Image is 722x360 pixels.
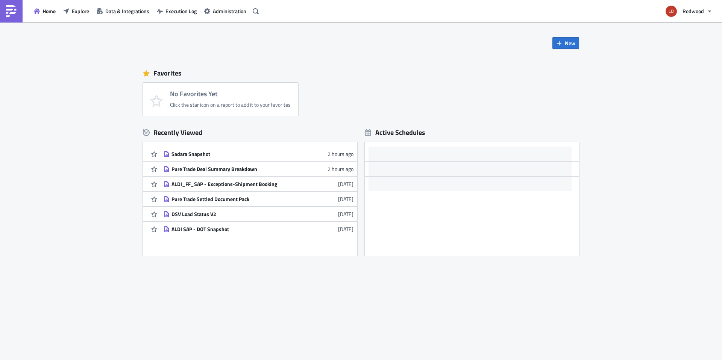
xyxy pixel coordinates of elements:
button: Data & Integrations [93,5,153,17]
time: 2025-10-03T09:14:16Z [338,210,353,218]
span: Execution Log [165,7,197,15]
div: Pure Trade Deal Summary Breakdown [171,166,303,172]
time: 2025-10-10T05:44:27Z [338,180,353,188]
button: New [552,37,579,49]
img: Avatar [665,5,678,18]
button: Execution Log [153,5,200,17]
div: ALDI_FF_SAP - Exceptions-Shipment Booking [171,181,303,188]
a: ALDI SAP - DOT Snapshot[DATE] [164,222,353,236]
h4: No Favorites Yet [170,90,291,98]
div: Click the star icon on a report to add it to your favorites [170,101,291,108]
a: DSV Load Status V2[DATE] [164,207,353,221]
span: Redwood [683,7,704,15]
a: Pure Trade Deal Summary Breakdown2 hours ago [164,162,353,176]
div: Recently Viewed [143,127,357,138]
span: Explore [72,7,89,15]
div: Favorites [143,68,579,79]
a: Sadara Snapshot2 hours ago [164,147,353,161]
div: Pure Trade Settled Document Pack [171,196,303,203]
button: Explore [59,5,93,17]
time: 2025-10-03T11:55:23Z [338,195,353,203]
time: 2025-10-13T09:53:00Z [328,165,353,173]
img: PushMetrics [5,5,17,17]
button: Redwood [661,3,716,20]
span: Home [42,7,56,15]
span: New [565,39,575,47]
button: Home [30,5,59,17]
time: 2025-10-13T09:55:28Z [328,150,353,158]
div: DSV Load Status V2 [171,211,303,218]
div: ALDI SAP - DOT Snapshot [171,226,303,233]
button: Administration [200,5,250,17]
span: Data & Integrations [105,7,149,15]
a: ALDI_FF_SAP - Exceptions-Shipment Booking[DATE] [164,177,353,191]
div: Sadara Snapshot [171,151,303,157]
div: Active Schedules [365,128,425,137]
a: Pure Trade Settled Document Pack[DATE] [164,192,353,206]
span: Administration [213,7,246,15]
time: 2025-10-03T08:41:08Z [338,225,353,233]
